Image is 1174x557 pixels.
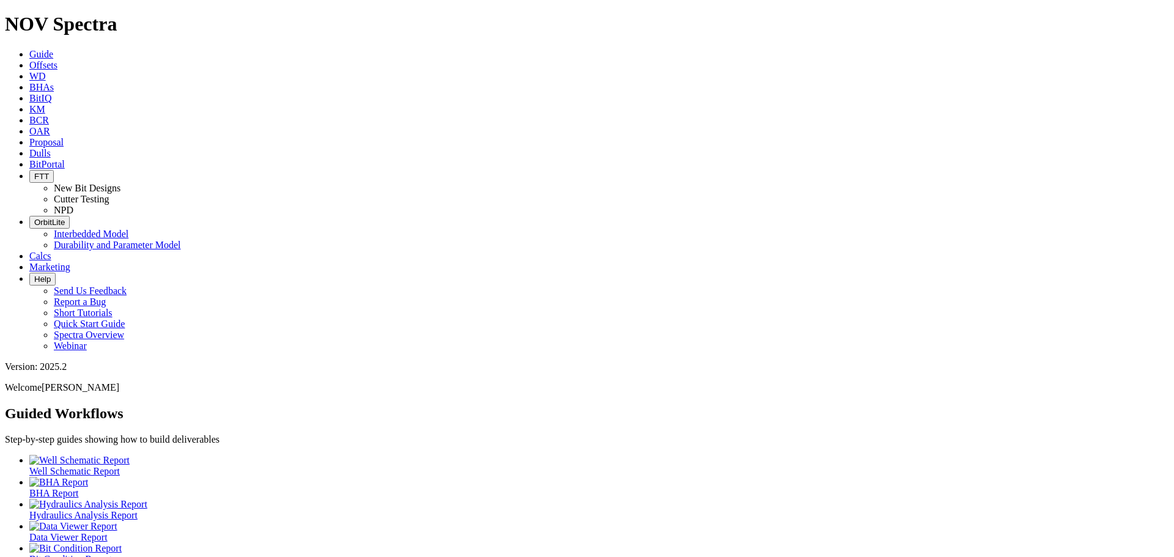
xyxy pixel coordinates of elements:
[29,521,1169,542] a: Data Viewer Report Data Viewer Report
[29,521,117,532] img: Data Viewer Report
[54,330,124,340] a: Spectra Overview
[29,60,57,70] a: Offsets
[29,466,120,476] span: Well Schematic Report
[29,82,54,92] a: BHAs
[34,172,49,181] span: FTT
[29,477,88,488] img: BHA Report
[54,286,127,296] a: Send Us Feedback
[54,308,113,318] a: Short Tutorials
[29,251,51,261] a: Calcs
[29,273,56,286] button: Help
[29,477,1169,498] a: BHA Report BHA Report
[29,148,51,158] a: Dulls
[29,170,54,183] button: FTT
[29,71,46,81] a: WD
[29,104,45,114] a: KM
[29,126,50,136] a: OAR
[29,499,147,510] img: Hydraulics Analysis Report
[54,229,128,239] a: Interbedded Model
[29,216,70,229] button: OrbitLite
[29,137,64,147] a: Proposal
[54,205,73,215] a: NPD
[29,159,65,169] a: BitPortal
[29,543,122,554] img: Bit Condition Report
[42,382,119,393] span: [PERSON_NAME]
[34,275,51,284] span: Help
[29,488,78,498] span: BHA Report
[54,341,87,351] a: Webinar
[5,13,1169,35] h1: NOV Spectra
[29,455,130,466] img: Well Schematic Report
[54,183,120,193] a: New Bit Designs
[5,405,1169,422] h2: Guided Workflows
[29,532,108,542] span: Data Viewer Report
[29,49,53,59] a: Guide
[29,93,51,103] a: BitIQ
[54,240,181,250] a: Durability and Parameter Model
[29,455,1169,476] a: Well Schematic Report Well Schematic Report
[5,361,1169,372] div: Version: 2025.2
[29,115,49,125] a: BCR
[29,499,1169,520] a: Hydraulics Analysis Report Hydraulics Analysis Report
[5,434,1169,445] p: Step-by-step guides showing how to build deliverables
[34,218,65,227] span: OrbitLite
[54,297,106,307] a: Report a Bug
[5,382,1169,393] p: Welcome
[54,194,109,204] a: Cutter Testing
[29,262,70,272] a: Marketing
[54,319,125,329] a: Quick Start Guide
[29,510,138,520] span: Hydraulics Analysis Report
